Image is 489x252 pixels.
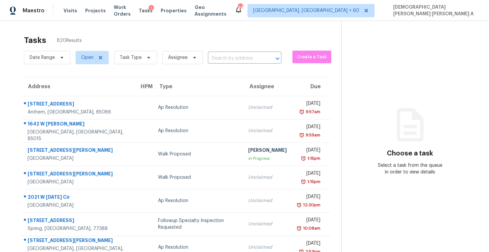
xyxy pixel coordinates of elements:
[161,7,187,14] span: Properties
[238,4,243,11] div: 444
[304,132,320,138] div: 9:59am
[297,147,320,155] div: [DATE]
[168,54,188,61] span: Assignee
[248,147,287,155] div: [PERSON_NAME]
[158,127,237,134] div: Ap Resolution
[134,77,153,96] th: HPM
[158,217,237,231] div: Followup Specialty Inspection Requested
[248,244,287,251] div: Unclaimed
[296,225,302,232] img: Overdue Alarm Icon
[297,124,320,132] div: [DATE]
[85,7,106,14] span: Projects
[297,193,320,202] div: [DATE]
[139,8,153,13] span: Tasks
[21,77,134,96] th: Address
[273,54,282,63] button: Open
[28,147,129,155] div: [STREET_ADDRESS][PERSON_NAME]
[376,162,444,175] div: Select a task from the queue in order to view details
[114,4,131,17] span: Work Orders
[28,129,129,142] div: [GEOGRAPHIC_DATA], [GEOGRAPHIC_DATA], 85015
[301,178,306,185] img: Overdue Alarm Icon
[208,53,263,64] input: Search by address
[28,155,129,162] div: [GEOGRAPHIC_DATA]
[158,104,237,111] div: Ap Resolution
[302,225,320,232] div: 10:08am
[306,155,320,162] div: 1:15pm
[158,244,237,251] div: Ap Resolution
[28,109,129,116] div: Anthem, [GEOGRAPHIC_DATA], 85086
[23,7,45,14] span: Maestro
[301,155,306,162] img: Overdue Alarm Icon
[306,178,320,185] div: 1:15pm
[297,217,320,225] div: [DATE]
[158,197,237,204] div: Ap Resolution
[292,77,331,96] th: Due
[248,127,287,134] div: Unclaimed
[24,37,46,44] h2: Tasks
[304,109,320,115] div: 9:57am
[253,7,359,14] span: [GEOGRAPHIC_DATA], [GEOGRAPHIC_DATA] + 60
[28,194,129,202] div: 2021 W [DATE] Cir
[248,104,287,111] div: Unclaimed
[292,51,332,63] button: Create a Task
[28,101,129,109] div: [STREET_ADDRESS]
[57,37,82,44] span: 820 Results
[158,174,237,181] div: Walk Proposed
[149,5,154,12] div: 1
[248,221,287,227] div: Unclaimed
[28,217,129,225] div: [STREET_ADDRESS]
[28,237,129,245] div: [STREET_ADDRESS][PERSON_NAME]
[120,54,142,61] span: Task Type
[297,240,320,248] div: [DATE]
[248,197,287,204] div: Unclaimed
[248,155,287,162] div: In Progress
[28,170,129,179] div: [STREET_ADDRESS][PERSON_NAME]
[297,170,320,178] div: [DATE]
[30,54,55,61] span: Date Range
[302,202,320,208] div: 12:30pm
[28,202,129,209] div: [GEOGRAPHIC_DATA]
[64,7,77,14] span: Visits
[248,174,287,181] div: Unclaimed
[28,179,129,185] div: [GEOGRAPHIC_DATA]
[296,202,302,208] img: Overdue Alarm Icon
[296,53,328,61] span: Create a Task
[28,225,129,232] div: Spring, [GEOGRAPHIC_DATA], 77388
[153,77,243,96] th: Type
[243,77,292,96] th: Assignee
[387,150,433,157] h3: Choose a task
[299,132,304,138] img: Overdue Alarm Icon
[391,4,479,17] span: [DEMOGRAPHIC_DATA][PERSON_NAME] [PERSON_NAME] A
[81,54,93,61] span: Open
[195,4,227,17] span: Geo Assignments
[299,109,304,115] img: Overdue Alarm Icon
[158,151,237,157] div: Walk Proposed
[297,100,320,109] div: [DATE]
[28,121,129,129] div: 1642 W [PERSON_NAME]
